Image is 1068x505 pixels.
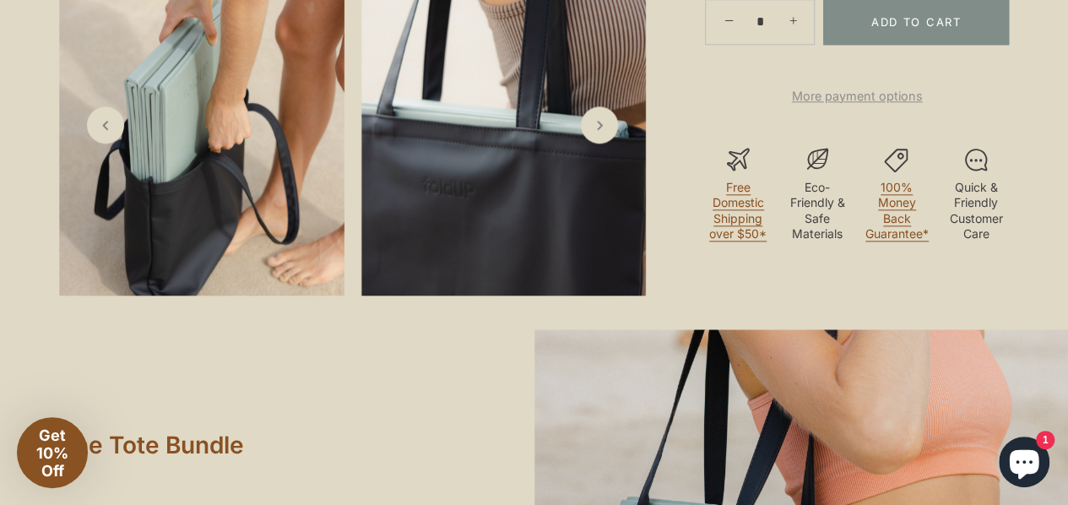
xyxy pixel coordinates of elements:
[943,180,1009,242] p: Quick & Friendly Customer Care
[59,431,475,469] h2: The Tote Bundle
[705,86,1009,106] a: More payment options
[581,106,618,143] a: Next slide
[784,180,850,242] p: Eco-Friendly & Safe Materials
[994,437,1054,491] inbox-online-store-chat: Shopify online store chat
[709,180,767,242] a: Free Domestic Shipping over $50*
[865,180,929,242] a: 100% Money Back Guarantee*
[708,2,745,39] a: −
[17,417,88,488] div: Get 10% Off
[36,426,68,480] span: Get 10% Off
[777,3,814,40] a: +
[87,106,124,143] a: Previous slide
